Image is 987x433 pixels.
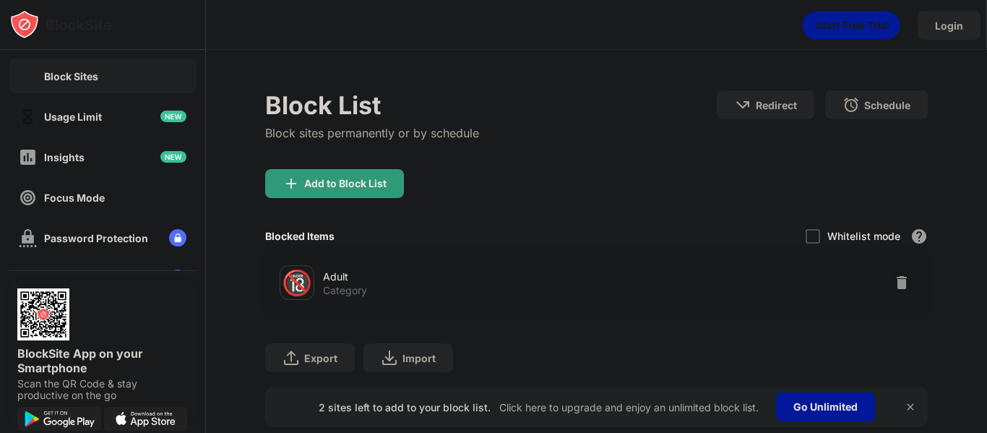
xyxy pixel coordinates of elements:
img: options-page-qr-code.png [17,288,69,340]
div: Import [402,352,436,364]
div: BlockSite App on your Smartphone [17,346,188,375]
img: download-on-the-app-store.svg [104,407,188,431]
div: Adult [323,269,597,284]
img: new-icon.svg [160,151,186,163]
img: get-it-on-google-play.svg [17,407,101,431]
div: Login [935,20,963,32]
img: x-button.svg [905,401,916,413]
img: insights-off.svg [19,148,37,166]
img: new-icon.svg [160,111,186,122]
div: Scan the QR Code & stay productive on the go [17,378,188,401]
div: Usage Limit [44,111,102,123]
div: Focus Mode [44,192,105,204]
img: password-protection-off.svg [19,229,37,247]
div: Click here to upgrade and enjoy an unlimited block list. [499,401,759,413]
div: 2 sites left to add to your block list. [319,401,491,413]
div: Export [304,352,337,364]
div: animation [802,11,900,40]
div: Block List [265,90,479,120]
img: lock-menu.svg [169,270,186,287]
div: Insights [44,151,85,163]
img: focus-off.svg [19,189,37,207]
div: Blocked Items [265,230,335,242]
div: Add to Block List [304,178,387,189]
div: Block Sites [44,70,98,82]
img: block-on.svg [19,67,37,85]
div: Block sites permanently or by schedule [265,126,479,140]
div: 🔞 [282,268,312,298]
img: time-usage-off.svg [19,108,37,126]
img: lock-menu.svg [169,229,186,246]
div: Category [323,284,367,297]
img: logo-blocksite.svg [10,10,112,39]
div: Schedule [864,99,910,111]
div: Redirect [756,99,797,111]
div: Whitelist mode [827,230,900,242]
div: Go Unlimited [776,393,875,421]
img: customize-block-page-off.svg [19,270,37,288]
div: Password Protection [44,232,148,244]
